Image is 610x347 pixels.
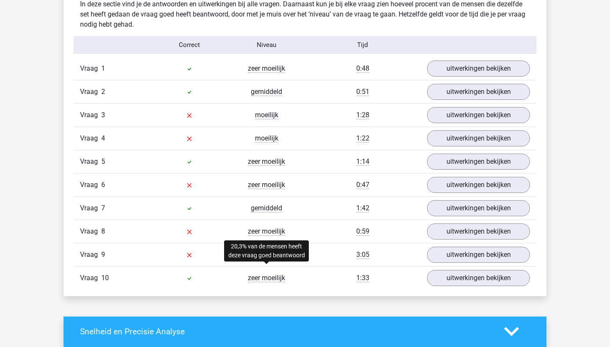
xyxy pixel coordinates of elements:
[427,61,530,77] a: uitwerkingen bekijken
[101,204,105,212] span: 7
[248,274,285,282] span: zeer moeilijk
[427,154,530,170] a: uitwerkingen bekijken
[356,88,369,96] span: 0:51
[427,84,530,100] a: uitwerkingen bekijken
[228,40,305,50] div: Niveau
[356,251,369,259] span: 3:05
[80,133,101,143] span: Vraag
[248,64,285,73] span: zeer moeilijk
[427,223,530,240] a: uitwerkingen bekijken
[101,157,105,165] span: 5
[356,64,369,73] span: 0:48
[248,181,285,189] span: zeer moeilijk
[101,274,109,282] span: 10
[356,181,369,189] span: 0:47
[80,327,491,336] h4: Snelheid en Precisie Analyse
[80,87,101,97] span: Vraag
[101,88,105,96] span: 2
[248,227,285,236] span: zeer moeilijk
[255,134,278,143] span: moeilijk
[101,251,105,259] span: 9
[427,107,530,123] a: uitwerkingen bekijken
[80,110,101,120] span: Vraag
[427,177,530,193] a: uitwerkingen bekijken
[80,203,101,213] span: Vraag
[151,40,228,50] div: Correct
[305,40,421,50] div: Tijd
[255,111,278,119] span: moeilijk
[356,157,369,166] span: 1:14
[356,274,369,282] span: 1:33
[80,180,101,190] span: Vraag
[101,64,105,72] span: 1
[248,157,285,166] span: zeer moeilijk
[356,204,369,212] span: 1:42
[427,130,530,146] a: uitwerkingen bekijken
[251,88,282,96] span: gemiddeld
[101,111,105,119] span: 3
[356,227,369,236] span: 0:59
[101,134,105,142] span: 4
[356,111,369,119] span: 1:28
[427,200,530,216] a: uitwerkingen bekijken
[224,240,309,262] div: 20,3% van de mensen heeft deze vraag goed beantwoord
[427,270,530,286] a: uitwerkingen bekijken
[80,63,101,74] span: Vraag
[80,226,101,237] span: Vraag
[101,227,105,235] span: 8
[80,273,101,283] span: Vraag
[80,157,101,167] span: Vraag
[80,250,101,260] span: Vraag
[427,247,530,263] a: uitwerkingen bekijken
[101,181,105,189] span: 6
[251,204,282,212] span: gemiddeld
[356,134,369,143] span: 1:22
